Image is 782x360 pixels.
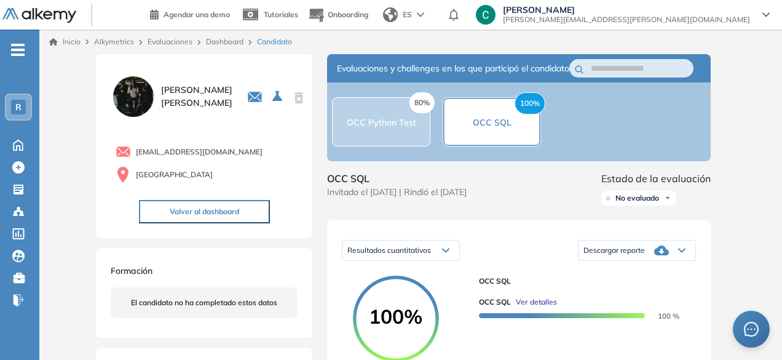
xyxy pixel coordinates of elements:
a: Evaluaciones [148,37,192,46]
span: Descargar reporte [583,246,645,255]
span: OCC SQL [479,297,511,308]
span: Alkymetrics [94,37,134,46]
span: Resultados cuantitativos [347,246,431,255]
img: world [383,7,398,22]
span: [GEOGRAPHIC_DATA] [136,169,213,180]
span: OCC SQL [473,117,511,128]
span: Evaluaciones y challenges en los que participó el candidato [337,62,569,75]
button: Seleccione la evaluación activa [267,86,290,108]
span: 100 % [643,311,679,321]
span: No evaluado [615,193,659,203]
button: Volver al dashboard [139,200,270,223]
img: Ícono de flecha [664,194,671,202]
span: El candidato no ha completado estos datos [131,297,277,308]
span: [PERSON_NAME] [503,5,750,15]
img: Logo [2,8,76,23]
img: arrow [417,12,424,17]
span: 100% [353,306,439,326]
span: 80% [409,92,435,113]
button: Ver detalles [511,297,557,308]
span: [EMAIL_ADDRESS][DOMAIN_NAME] [136,146,263,158]
span: Agendar una demo [164,10,230,19]
span: Invitado el [DATE] | Rindió el [DATE] [327,186,467,199]
a: Dashboard [206,37,243,46]
span: ES [403,9,412,20]
a: Agendar una demo [150,6,230,21]
i: - [11,49,25,51]
span: [PERSON_NAME] [PERSON_NAME] [161,84,232,110]
a: Inicio [49,36,81,47]
span: Tutoriales [264,10,298,19]
img: PROFILE_MENU_LOGO_USER [111,74,156,119]
span: Candidato [257,36,292,47]
span: Ver detalles [516,297,557,308]
span: OCC SQL [327,171,467,186]
span: Onboarding [328,10,368,19]
span: 100% [515,92,545,114]
span: OCC SQL [479,276,686,287]
span: Formación [111,265,152,276]
span: message [744,322,759,337]
span: R [15,102,22,112]
span: [PERSON_NAME][EMAIL_ADDRESS][PERSON_NAME][DOMAIN_NAME] [503,15,750,25]
span: OCC Python Test [347,117,416,128]
span: Estado de la evaluación [601,171,711,186]
button: Onboarding [308,2,368,28]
